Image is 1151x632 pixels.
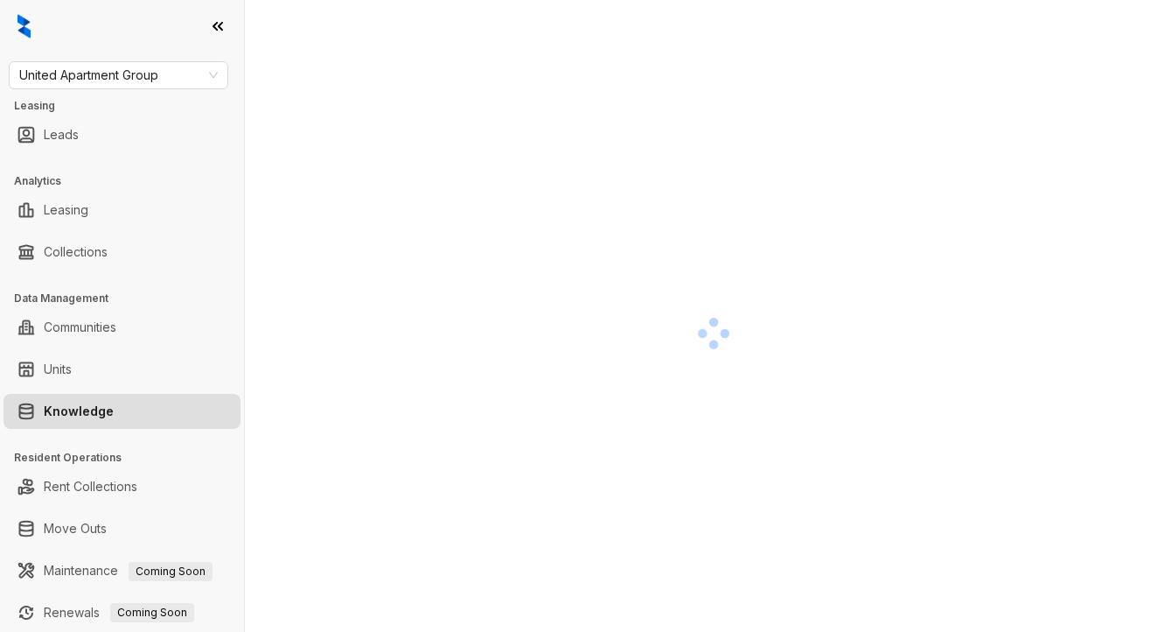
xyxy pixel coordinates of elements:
[44,595,194,630] a: RenewalsComing Soon
[44,394,114,429] a: Knowledge
[3,310,241,345] li: Communities
[44,235,108,270] a: Collections
[3,394,241,429] li: Knowledge
[14,173,244,189] h3: Analytics
[110,603,194,622] span: Coming Soon
[17,14,31,39] img: logo
[19,62,218,88] span: United Apartment Group
[3,193,241,228] li: Leasing
[3,595,241,630] li: Renewals
[3,117,241,152] li: Leads
[44,310,116,345] a: Communities
[14,98,244,114] h3: Leasing
[14,291,244,306] h3: Data Management
[44,511,107,546] a: Move Outs
[44,193,88,228] a: Leasing
[3,352,241,387] li: Units
[44,352,72,387] a: Units
[3,511,241,546] li: Move Outs
[44,469,137,504] a: Rent Collections
[3,469,241,504] li: Rent Collections
[44,117,79,152] a: Leads
[129,562,213,581] span: Coming Soon
[14,450,244,466] h3: Resident Operations
[3,235,241,270] li: Collections
[3,553,241,588] li: Maintenance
